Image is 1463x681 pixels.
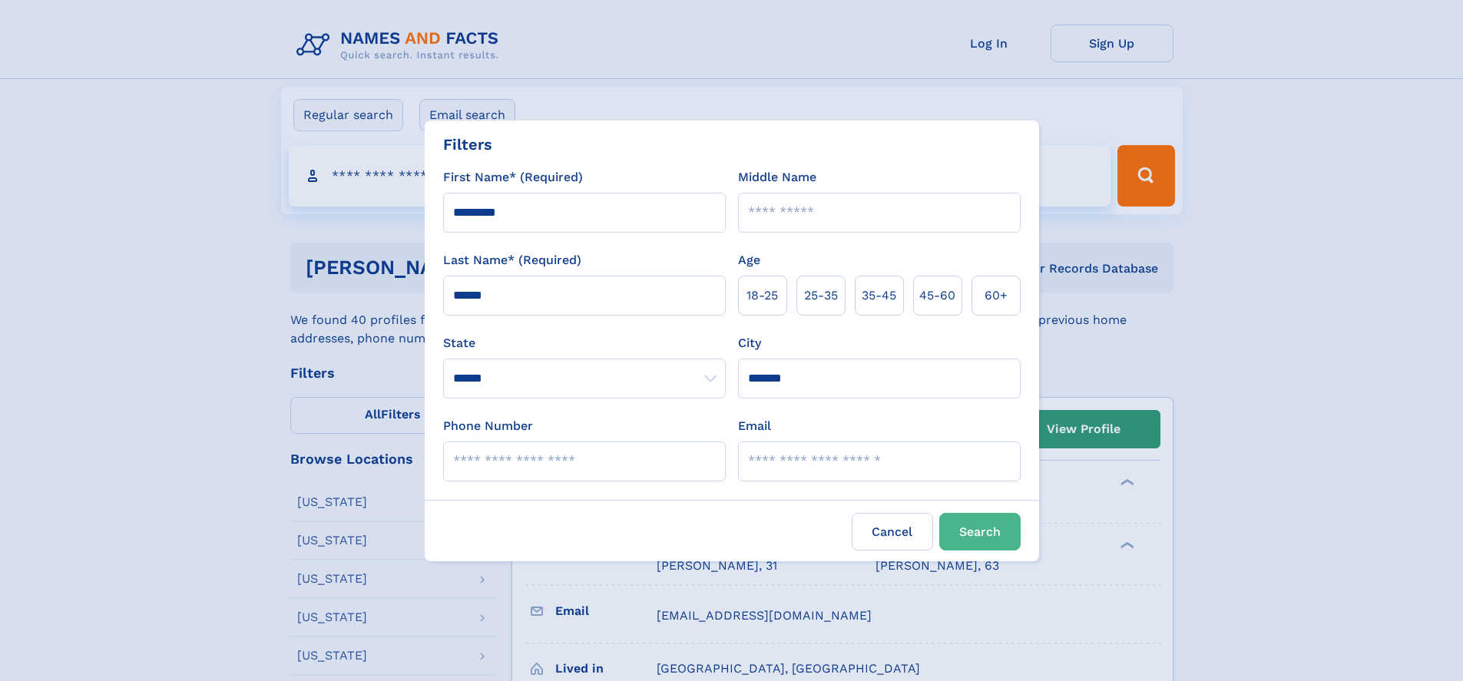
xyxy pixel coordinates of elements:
[443,168,583,187] label: First Name* (Required)
[738,251,760,269] label: Age
[443,334,726,352] label: State
[746,286,778,305] span: 18‑25
[939,513,1021,550] button: Search
[443,133,492,156] div: Filters
[443,417,533,435] label: Phone Number
[862,286,896,305] span: 35‑45
[804,286,838,305] span: 25‑35
[852,513,933,550] label: Cancel
[738,334,761,352] label: City
[443,251,581,269] label: Last Name* (Required)
[919,286,955,305] span: 45‑60
[738,168,816,187] label: Middle Name
[985,286,1008,305] span: 60+
[738,417,771,435] label: Email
